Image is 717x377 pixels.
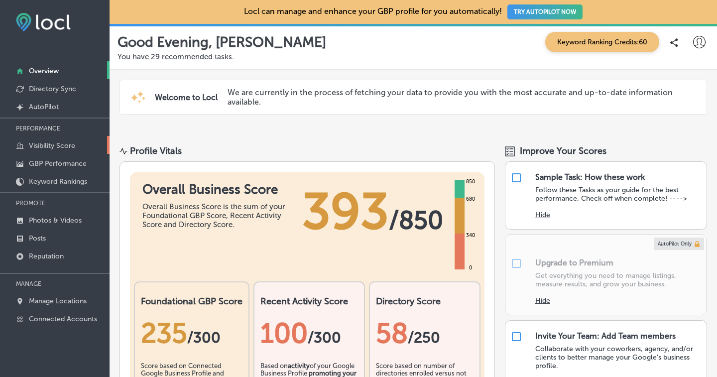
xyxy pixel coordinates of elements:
p: Connected Accounts [29,315,97,323]
h2: Directory Score [376,296,474,307]
div: 0 [467,264,474,272]
p: Keyword Rankings [29,177,87,186]
p: Overview [29,67,59,75]
h2: Foundational GBP Score [141,296,242,307]
span: 393 [302,182,389,242]
p: Directory Sync [29,85,76,93]
p: You have 29 recommended tasks. [118,52,709,61]
p: Photos & Videos [29,216,82,225]
p: Reputation [29,252,64,260]
div: Sample Task: How these work [535,172,645,182]
img: fda3e92497d09a02dc62c9cd864e3231.png [16,13,71,31]
div: Profile Vitals [130,145,182,156]
span: Keyword Ranking Credits: 60 [545,32,659,52]
p: Follow these Tasks as your guide for the best performance. Check off when complete! ----> [535,186,702,203]
h2: Recent Activity Score [260,296,358,307]
div: 340 [464,232,477,240]
button: Hide [535,296,550,305]
p: GBP Performance [29,159,87,168]
p: Good Evening, [PERSON_NAME] [118,34,326,50]
button: Hide [535,211,550,219]
p: Collaborate with your coworkers, agency, and/or clients to better manage your Google's business p... [535,345,702,370]
span: /250 [408,329,440,347]
div: 680 [464,195,477,203]
span: Improve Your Scores [520,145,606,156]
button: TRY AUTOPILOT NOW [507,4,583,19]
h1: Overall Business Score [142,182,292,197]
div: 100 [260,317,358,350]
div: Overall Business Score is the sum of your Foundational GBP Score, Recent Activity Score and Direc... [142,202,292,229]
span: / 850 [389,205,443,235]
p: Manage Locations [29,297,87,305]
b: activity [288,362,310,370]
div: Invite Your Team: Add Team members [535,331,676,341]
span: / 300 [187,329,221,347]
span: Welcome to Locl [155,93,218,102]
p: Posts [29,234,46,243]
div: 58 [376,317,474,350]
div: 850 [464,178,477,186]
p: We are currently in the process of fetching your data to provide you with the most accurate and u... [228,88,692,107]
div: 235 [141,317,242,350]
p: AutoPilot [29,103,59,111]
span: /300 [308,329,341,347]
p: Visibility Score [29,141,75,150]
